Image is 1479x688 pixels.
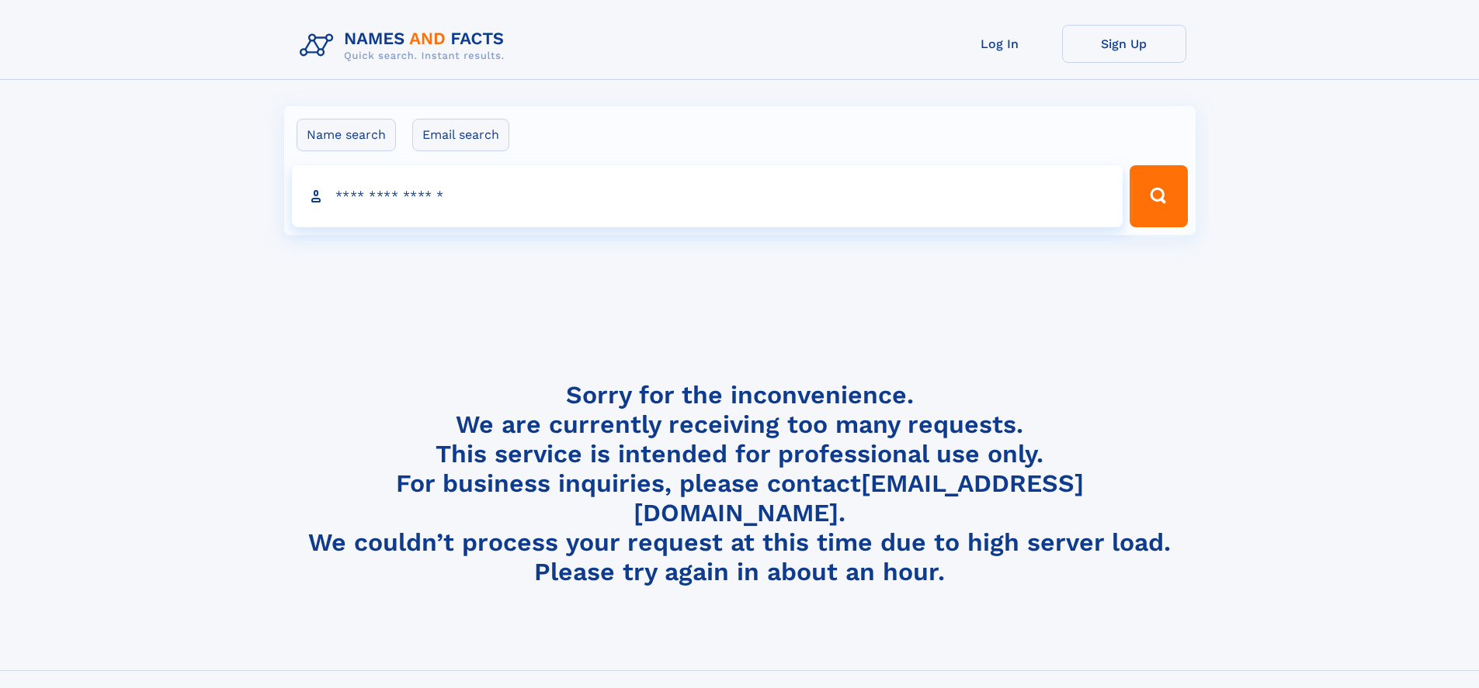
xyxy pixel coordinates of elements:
[1130,165,1187,227] button: Search Button
[938,25,1062,63] a: Log In
[293,25,517,67] img: Logo Names and Facts
[293,380,1186,587] h4: Sorry for the inconvenience. We are currently receiving too many requests. This service is intend...
[292,165,1123,227] input: search input
[297,119,396,151] label: Name search
[1062,25,1186,63] a: Sign Up
[412,119,509,151] label: Email search
[634,468,1084,527] a: [EMAIL_ADDRESS][DOMAIN_NAME]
